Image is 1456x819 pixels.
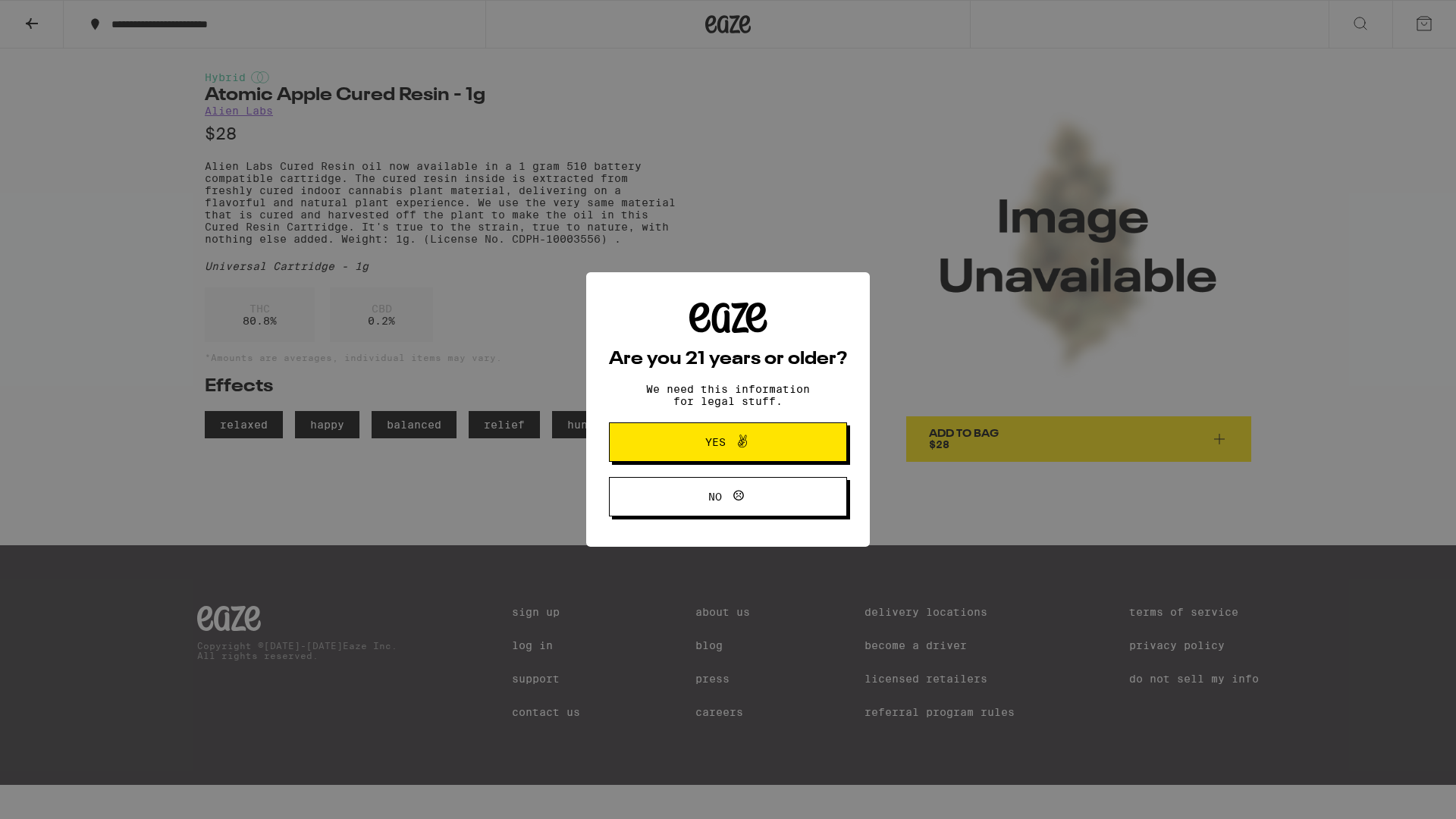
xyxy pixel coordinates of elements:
[609,422,847,462] button: Yes
[609,477,847,516] button: No
[633,383,823,407] p: We need this information for legal stuff.
[705,437,726,447] span: Yes
[609,350,847,369] h2: Are you 21 years or older?
[708,491,722,502] span: No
